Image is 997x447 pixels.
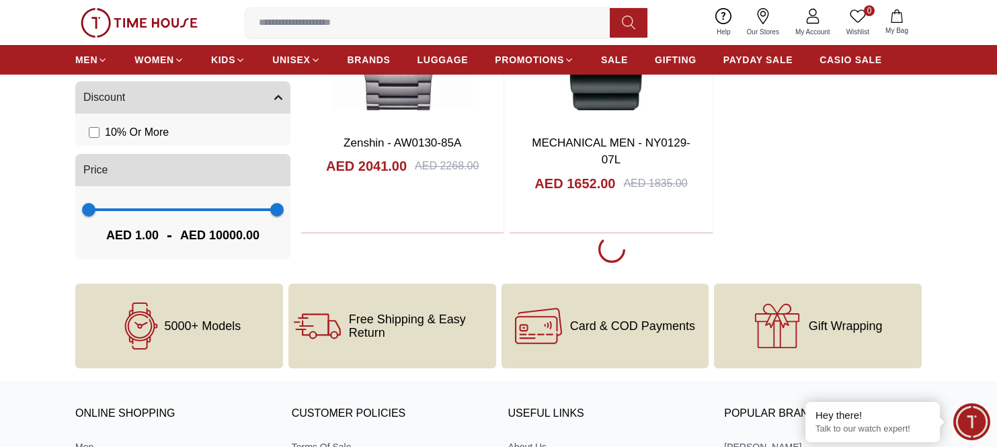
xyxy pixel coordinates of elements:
[790,27,836,37] span: My Account
[415,158,479,174] div: AED 2268.00
[344,136,461,149] a: Zenshin - AW0130-85A
[841,27,875,37] span: Wishlist
[623,175,687,192] div: AED 1835.00
[83,162,108,178] span: Price
[711,27,736,37] span: Help
[292,404,489,424] h3: CUSTOMER POLICIES
[655,48,696,72] a: GIFTING
[105,124,169,140] span: 10 % Or More
[864,5,875,16] span: 0
[815,423,930,435] p: Talk to our watch expert!
[534,174,615,193] h4: AED 1652.00
[417,53,469,67] span: LUGGAGE
[75,81,290,114] button: Discount
[75,53,97,67] span: MEN
[570,319,695,333] span: Card & COD Payments
[211,53,235,67] span: KIDS
[655,53,696,67] span: GIFTING
[723,53,793,67] span: PAYDAY SALE
[75,154,290,186] button: Price
[532,136,690,167] a: MECHANICAL MEN - NY0129-07L
[815,409,930,422] div: Hey there!
[508,404,706,424] h3: USEFUL LINKS
[75,48,108,72] a: MEN
[348,53,391,67] span: BRANDS
[75,404,273,424] h3: ONLINE SHOPPING
[742,27,785,37] span: Our Stores
[272,48,320,72] a: UNISEX
[495,48,574,72] a: PROMOTIONS
[723,48,793,72] a: PAYDAY SALE
[709,5,739,40] a: Help
[134,53,174,67] span: WOMEN
[809,319,883,333] span: Gift Wrapping
[724,404,922,424] h3: Popular Brands
[81,8,198,38] img: ...
[83,89,125,106] span: Discount
[417,48,469,72] a: LUGGAGE
[180,226,260,245] span: AED 10000.00
[601,48,628,72] a: SALE
[838,5,877,40] a: 0Wishlist
[348,48,391,72] a: BRANDS
[349,313,491,339] span: Free Shipping & Easy Return
[820,48,882,72] a: CASIO SALE
[601,53,628,67] span: SALE
[880,26,914,36] span: My Bag
[89,127,99,138] input: 10% Or More
[211,48,245,72] a: KIDS
[165,319,241,333] span: 5000+ Models
[272,53,310,67] span: UNISEX
[877,7,916,38] button: My Bag
[326,157,407,175] h4: AED 2041.00
[820,53,882,67] span: CASIO SALE
[134,48,184,72] a: WOMEN
[159,225,180,246] span: -
[953,403,990,440] div: Chat Widget
[106,226,159,245] span: AED 1.00
[495,53,564,67] span: PROMOTIONS
[739,5,787,40] a: Our Stores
